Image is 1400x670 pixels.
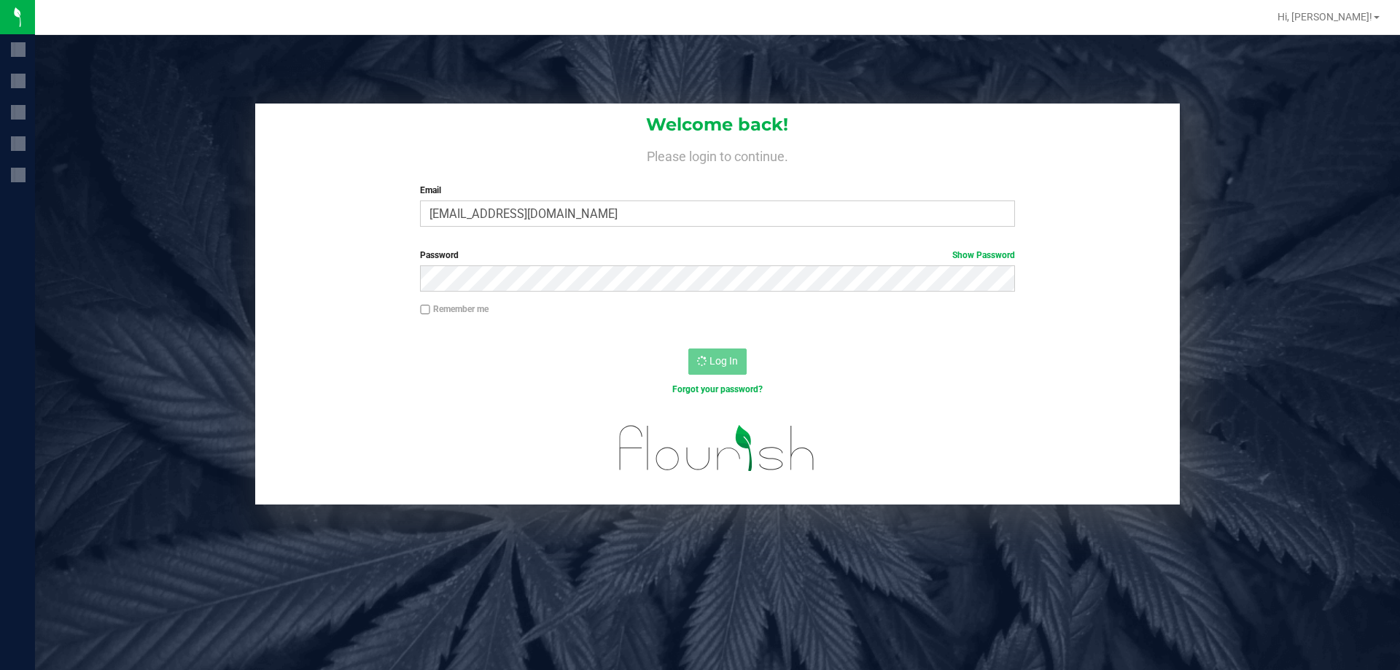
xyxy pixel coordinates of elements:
[255,146,1180,163] h4: Please login to continue.
[709,355,738,367] span: Log In
[952,250,1015,260] a: Show Password
[1277,11,1372,23] span: Hi, [PERSON_NAME]!
[672,384,763,394] a: Forgot your password?
[255,115,1180,134] h1: Welcome back!
[420,250,459,260] span: Password
[602,411,833,486] img: flourish_logo.svg
[688,348,747,375] button: Log In
[420,184,1014,197] label: Email
[420,305,430,315] input: Remember me
[420,303,489,316] label: Remember me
